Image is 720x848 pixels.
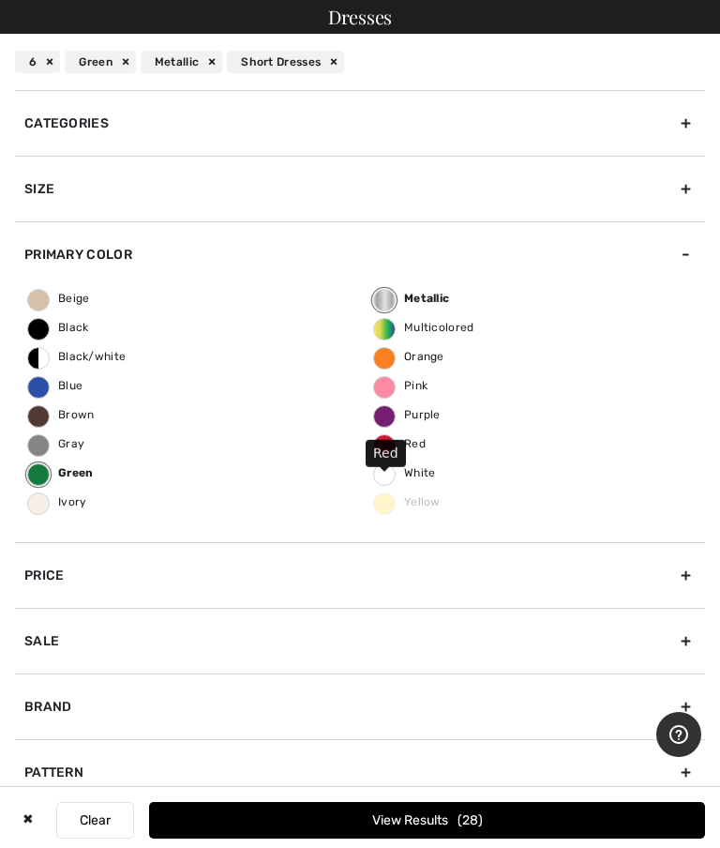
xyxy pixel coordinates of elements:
div: Pattern [15,739,705,805]
div: Price [15,542,705,608]
div: Primary Color [15,221,705,287]
span: Ivory [28,495,87,508]
div: Metallic [141,51,222,73]
div: Sale [15,608,705,674]
span: Multicolored [374,321,474,334]
div: Green [65,51,136,73]
span: Metallic [374,292,449,305]
div: Red [366,440,406,467]
div: 6 [15,51,60,73]
div: Categories [15,90,705,156]
span: Purple [374,408,441,421]
span: Blue [28,379,82,392]
span: Black [28,321,89,334]
span: 28 [457,812,483,828]
iframe: Opens a widget where you can find more information [656,712,701,759]
div: Brand [15,674,705,739]
span: Gray [28,437,84,450]
span: Beige [28,292,90,305]
div: ✖ [15,802,41,839]
span: Orange [374,350,444,363]
span: Yellow [374,495,441,508]
span: Green [28,466,94,479]
button: Clear [56,802,134,839]
div: Size [15,156,705,221]
span: Brown [28,408,95,421]
span: Pink [374,379,427,392]
button: View Results28 [149,802,705,839]
span: Black/white [28,350,126,363]
div: Short Dresses [227,51,344,73]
